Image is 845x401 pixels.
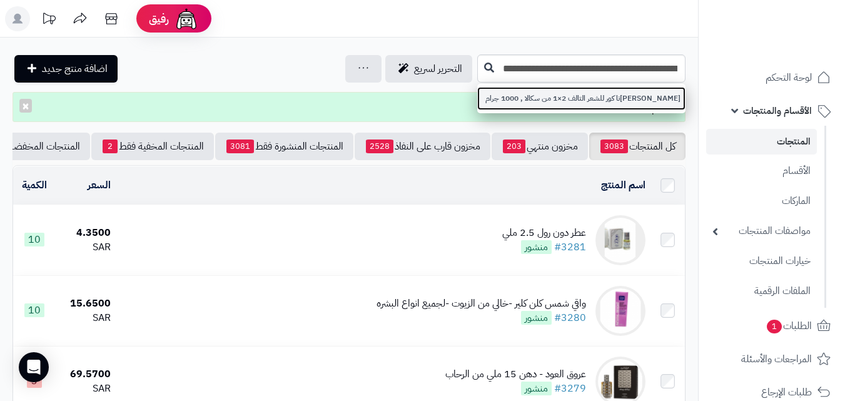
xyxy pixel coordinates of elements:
[60,240,111,255] div: SAR
[226,140,254,153] span: 3081
[492,133,588,160] a: مخزون منتهي203
[385,55,472,83] a: التحرير لسريع
[706,129,817,155] a: المنتجات
[22,178,47,193] a: الكمية
[14,55,118,83] a: اضافة منتج جديد
[706,188,817,215] a: الماركات
[60,297,111,311] div: 15.6500
[414,61,462,76] span: التحرير لسريع
[103,140,118,153] span: 2
[554,240,586,255] a: #3281
[503,140,525,153] span: 203
[149,11,169,26] span: رفيق
[60,367,111,382] div: 69.5700
[445,367,586,382] div: عروق العود - دهن 15 ملي من الرحاب
[595,215,645,265] img: عطر دون رول 2.5 ملي
[521,382,552,395] span: منشور
[766,69,812,86] span: لوحة التحكم
[706,218,817,245] a: مواصفات المنتجات
[27,374,42,388] span: 3
[706,248,817,275] a: خيارات المنتجات
[33,6,64,34] a: تحديثات المنصة
[589,133,686,160] a: كل المنتجات3083
[741,350,812,368] span: المراجعات والأسئلة
[502,226,586,240] div: عطر دون رول 2.5 ملي
[601,178,645,193] a: اسم المنتج
[24,303,44,317] span: 10
[215,133,353,160] a: المنتجات المنشورة فقط3081
[760,31,833,58] img: logo-2.png
[706,158,817,185] a: الأقسام
[743,102,812,119] span: الأقسام والمنتجات
[521,311,552,325] span: منشور
[24,233,44,246] span: 10
[477,87,686,110] a: [PERSON_NAME]نا كور للشعر التالف 2×1 من سكالا , 1000 جرام
[521,240,552,254] span: منشور
[366,140,393,153] span: 2528
[595,286,645,336] img: واقي شمس كلن كلير -خالي من الزيوت -لجميع انواع البشره
[88,178,111,193] a: السعر
[42,61,108,76] span: اضافة منتج جديد
[766,317,812,335] span: الطلبات
[706,344,837,374] a: المراجعات والأسئلة
[706,311,837,341] a: الطلبات1
[19,352,49,382] div: Open Intercom Messenger
[60,311,111,325] div: SAR
[761,383,812,401] span: طلبات الإرجاع
[13,92,686,122] div: تم التعديل!
[554,310,586,325] a: #3280
[91,133,214,160] a: المنتجات المخفية فقط2
[706,63,837,93] a: لوحة التحكم
[377,297,586,311] div: واقي شمس كلن كلير -خالي من الزيوت -لجميع انواع البشره
[174,6,199,31] img: ai-face.png
[60,226,111,240] div: 4.3500
[355,133,490,160] a: مخزون قارب على النفاذ2528
[600,140,628,153] span: 3083
[19,99,32,113] button: ×
[554,381,586,396] a: #3279
[706,278,817,305] a: الملفات الرقمية
[60,382,111,396] div: SAR
[767,320,782,333] span: 1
